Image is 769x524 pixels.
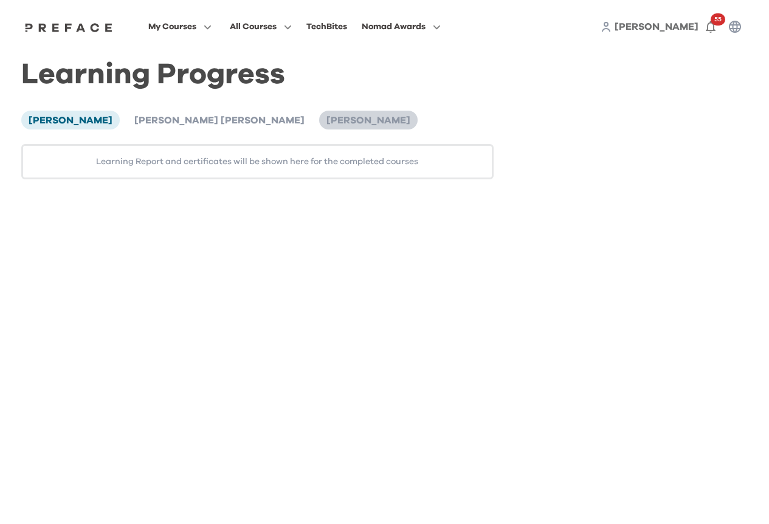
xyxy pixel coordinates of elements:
span: 55 [711,13,725,26]
span: [PERSON_NAME] [PERSON_NAME] [134,115,305,125]
span: Nomad Awards [362,19,426,34]
button: Nomad Awards [358,19,444,35]
span: My Courses [148,19,196,34]
h1: Learning Progress [21,68,494,81]
div: TechBites [306,19,347,34]
button: 55 [698,15,723,39]
a: [PERSON_NAME] [615,19,698,34]
span: [PERSON_NAME] [29,115,112,125]
button: My Courses [145,19,215,35]
img: Preface Logo [22,22,116,32]
button: All Courses [226,19,295,35]
span: [PERSON_NAME] [615,22,698,32]
span: All Courses [230,19,277,34]
div: Learning Report and certificates will be shown here for the completed courses [21,144,494,179]
span: [PERSON_NAME] [326,115,410,125]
